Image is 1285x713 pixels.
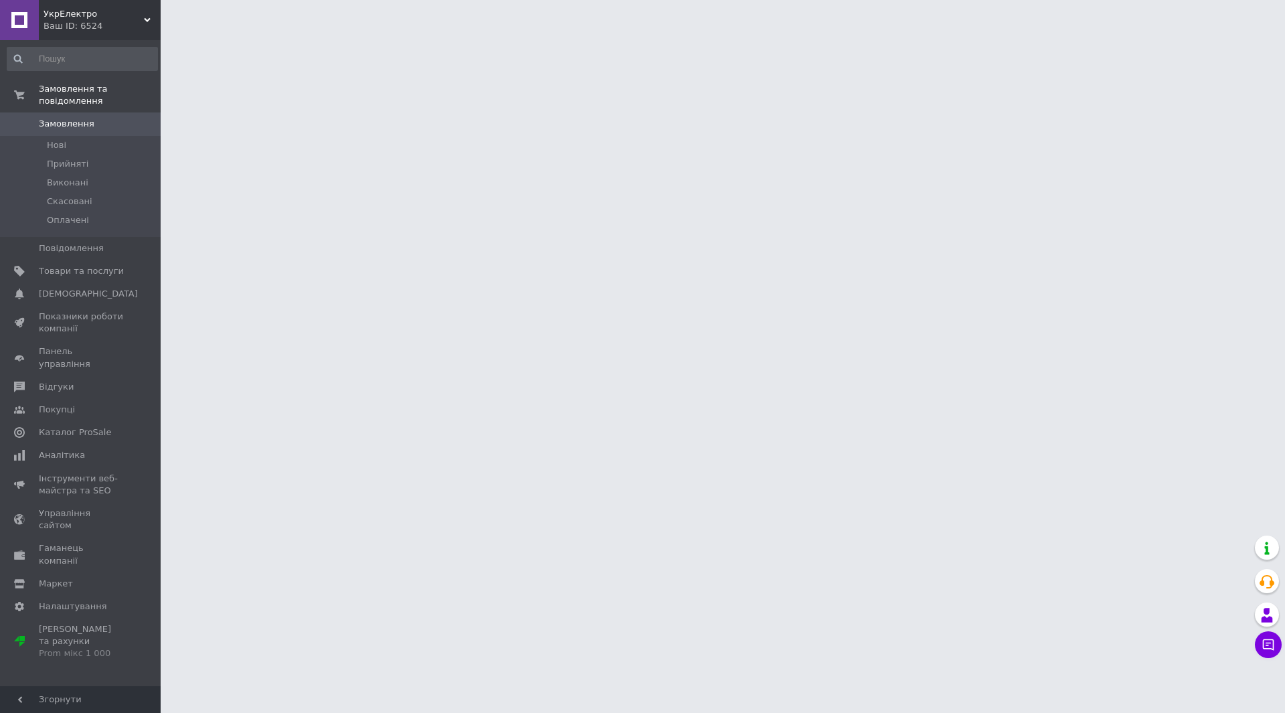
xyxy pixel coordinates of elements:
span: Покупці [39,404,75,416]
span: Аналітика [39,449,85,461]
span: Скасовані [47,195,92,208]
span: Налаштування [39,601,107,613]
span: Інструменти веб-майстра та SEO [39,473,124,497]
span: УкрЕлектро [44,8,144,20]
span: Каталог ProSale [39,426,111,439]
button: Чат з покупцем [1255,631,1282,658]
span: Замовлення та повідомлення [39,83,161,107]
div: Prom мікс 1 000 [39,647,124,659]
span: Виконані [47,177,88,189]
span: Відгуки [39,381,74,393]
input: Пошук [7,47,158,71]
span: Товари та послуги [39,265,124,277]
span: [PERSON_NAME] та рахунки [39,623,124,660]
span: Маркет [39,578,73,590]
span: Повідомлення [39,242,104,254]
span: Нові [47,139,66,151]
span: Гаманець компанії [39,542,124,566]
span: Замовлення [39,118,94,130]
div: Ваш ID: 6524 [44,20,161,32]
span: Показники роботи компанії [39,311,124,335]
span: Панель управління [39,345,124,370]
span: [DEMOGRAPHIC_DATA] [39,288,138,300]
span: Управління сайтом [39,507,124,532]
span: Прийняті [47,158,88,170]
span: Оплачені [47,214,89,226]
